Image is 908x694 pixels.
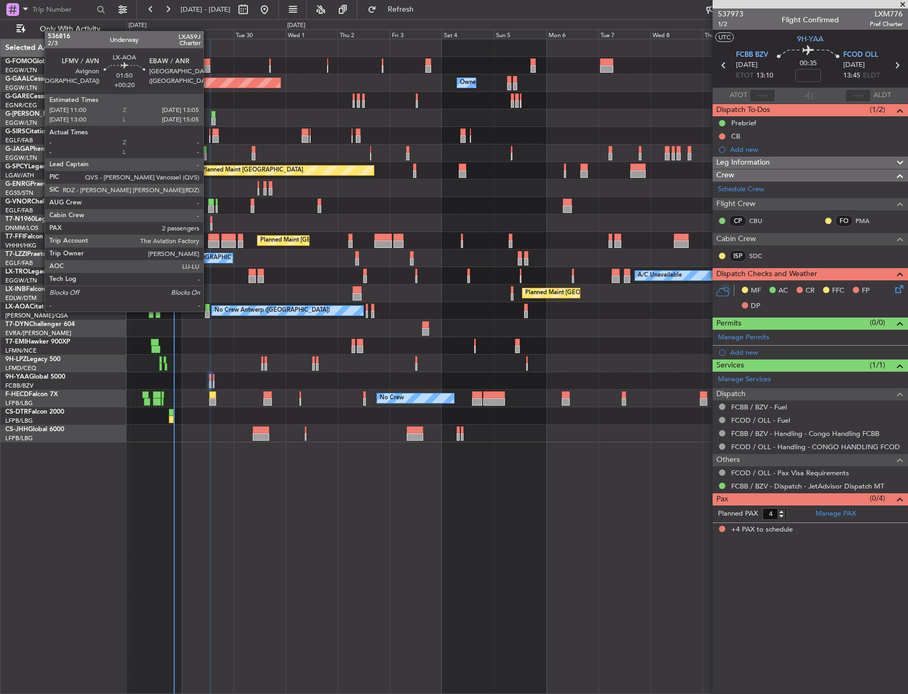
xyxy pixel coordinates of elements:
[750,89,775,102] input: --:--
[28,25,112,33] span: Only With Activity
[731,118,756,127] div: Prebrief
[598,29,650,39] div: Tue 7
[716,169,734,182] span: Crew
[870,493,885,504] span: (0/4)
[234,29,286,39] div: Tue 30
[751,286,761,296] span: MF
[716,104,770,116] span: Dispatch To-Dos
[5,234,53,240] a: T7-FFIFalcon 7X
[5,277,37,285] a: EGGW/LTN
[260,233,427,249] div: Planned Maint [GEOGRAPHIC_DATA] ([GEOGRAPHIC_DATA])
[215,303,330,319] div: No Crew Antwerp ([GEOGRAPHIC_DATA])
[729,215,747,227] div: CP
[835,215,853,227] div: FO
[5,269,62,275] a: LX-TROLegacy 650
[5,93,93,100] a: G-GARECessna Citation XLS+
[716,268,817,280] span: Dispatch Checks and Weather
[442,29,494,39] div: Sat 4
[870,8,903,20] span: LXM776
[870,20,903,29] span: Pref Charter
[5,181,66,187] a: G-ENRGPraetor 600
[718,8,743,20] span: 537973
[5,58,68,65] a: G-FOMOGlobal 6000
[5,119,37,127] a: EGGW/LTN
[716,157,770,169] span: Leg Information
[5,164,28,170] span: G-SPCY
[5,251,63,258] a: T7-LZZIPraetor 600
[5,216,35,222] span: T7-N1960
[5,146,30,152] span: G-JAGA
[5,146,67,152] a: G-JAGAPhenom 300
[782,14,839,25] div: Flight Confirmed
[5,426,28,433] span: CS-JHH
[778,286,788,296] span: AC
[5,101,37,109] a: EGNR/CEG
[5,84,37,92] a: EGGW/LTN
[731,429,879,438] a: FCBB / BZV - Handling - Congo Handling FCBB
[32,2,93,18] input: Trip Number
[731,442,900,451] a: FCOD / OLL - Handling - CONGO HANDLING FCOD
[5,224,38,232] a: DNMM/LOS
[718,332,769,343] a: Manage Permits
[730,90,747,101] span: ATOT
[5,374,65,380] a: 9H-YAAGlobal 5000
[806,286,815,296] span: CR
[5,356,61,363] a: 9H-LPZLegacy 500
[870,359,885,371] span: (1/1)
[5,216,69,222] a: T7-N1960Legacy 650
[5,374,29,380] span: 9H-YAA
[843,50,878,61] span: FCOD OLL
[5,426,64,433] a: CS-JHHGlobal 6000
[287,21,305,30] div: [DATE]
[129,21,147,30] div: [DATE]
[202,162,303,178] div: Planned Maint [GEOGRAPHIC_DATA]
[12,21,115,38] button: Only With Activity
[855,216,879,226] a: PMA
[5,199,31,205] span: G-VNOR
[718,20,743,29] span: 1/2
[5,321,29,328] span: T7-DYN
[380,390,404,406] div: No Crew
[5,111,123,117] a: G-[PERSON_NAME]Cessna Citation XLS
[843,60,865,71] span: [DATE]
[338,29,390,39] div: Thu 2
[863,71,880,81] span: ELDT
[5,199,77,205] a: G-VNORChallenger 650
[718,374,771,385] a: Manage Services
[5,364,36,372] a: LFMD/CEQ
[749,251,773,261] a: SDC
[161,127,328,143] div: Planned Maint [GEOGRAPHIC_DATA] ([GEOGRAPHIC_DATA])
[736,50,768,61] span: FCBB BZV
[716,388,746,400] span: Dispatch
[5,154,37,162] a: EGGW/LTN
[5,76,30,82] span: G-GAAL
[716,454,740,466] span: Others
[5,434,33,442] a: LFPB/LBG
[5,347,37,355] a: LFMN/NCE
[716,233,756,245] span: Cabin Crew
[5,304,81,310] a: LX-AOACitation Mustang
[703,29,755,39] div: Thu 9
[730,145,903,154] div: Add new
[832,286,844,296] span: FFC
[715,32,734,42] button: UTC
[5,136,33,144] a: EGLF/FAB
[5,356,27,363] span: 9H-LPZ
[731,468,849,477] a: FCOD / OLL - Pax Visa Requirements
[736,60,758,71] span: [DATE]
[5,242,37,250] a: VHHH/HKG
[5,251,27,258] span: T7-LZZI
[5,391,58,398] a: F-HECDFalcon 7X
[873,90,891,101] span: ALDT
[5,304,30,310] span: LX-AOA
[716,318,741,330] span: Permits
[5,181,30,187] span: G-ENRG
[5,269,28,275] span: LX-TRO
[5,409,28,415] span: CS-DTR
[5,286,26,293] span: LX-INB
[751,301,760,312] span: DP
[460,75,478,91] div: Owner
[379,6,423,13] span: Refresh
[5,339,70,345] a: T7-EMIHawker 900XP
[5,128,66,135] a: G-SIRSCitation Excel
